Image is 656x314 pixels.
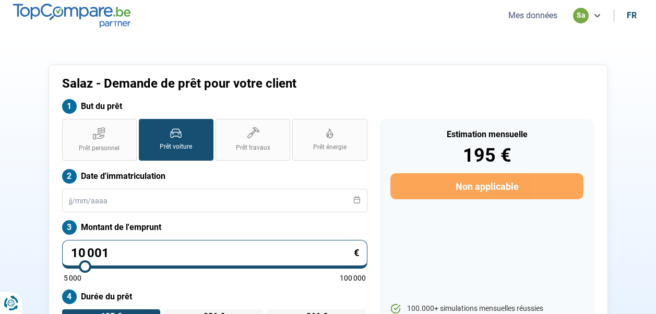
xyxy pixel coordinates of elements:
div: 195 € [390,146,583,165]
div: fr [627,10,637,20]
div: sa [573,8,589,23]
button: Non applicable [390,173,583,199]
span: 5 000 [64,274,81,282]
h1: Salaz - Demande de prêt pour votre client [62,76,458,91]
input: jj/mm/aaaa [62,189,367,212]
button: Mes données [505,10,560,21]
span: € [354,248,359,258]
span: Prêt énergie [313,143,347,152]
li: 100.000+ simulations mensuelles réussies [390,304,583,314]
img: TopCompare.be [13,4,130,27]
span: Prêt travaux [236,143,270,152]
label: Durée du prêt [62,289,367,304]
label: But du prêt [62,99,367,114]
span: Prêt voiture [160,142,192,151]
div: Estimation mensuelle [390,130,583,139]
span: Prêt personnel [79,144,120,153]
label: Montant de l'emprunt [62,220,367,235]
label: Date d'immatriculation [62,169,367,184]
span: 100 000 [340,274,366,282]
